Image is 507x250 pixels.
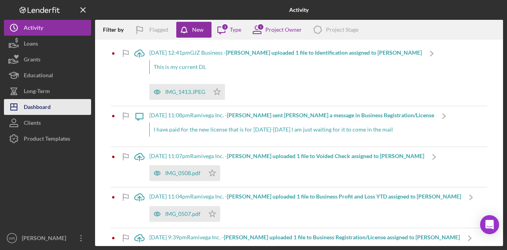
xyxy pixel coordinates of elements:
button: IMG_1413.JPEG [149,84,225,100]
div: [DATE] 9:39pm Ramivega Inc. - [149,234,460,240]
div: Project Owner [265,27,302,33]
button: Grants [4,52,91,67]
div: IMG_0507.pdf [165,211,200,217]
div: Dashboard [24,99,51,117]
div: This is my current DL [149,60,422,74]
div: Filter by [103,27,130,33]
button: Flagged [130,22,176,38]
b: Activity [289,7,309,13]
button: Product Templates [4,131,91,147]
div: IMG_0508.pdf [165,170,200,176]
a: [DATE] 11:08pmRamivega Inc. -[PERSON_NAME] sent [PERSON_NAME] a message in Business Registration/... [130,106,454,147]
button: New [176,22,212,38]
div: 1 [257,23,264,31]
div: Product Templates [24,131,70,149]
a: [DATE] 12:41pmGJZ Business -[PERSON_NAME] uploaded 1 file to Identification assigned to [PERSON_N... [130,44,442,106]
button: IMG_0507.pdf [149,206,220,222]
button: Clients [4,115,91,131]
button: IMG_0508.pdf [149,165,220,181]
button: Educational [4,67,91,83]
b: [PERSON_NAME] uploaded 1 file to Voided Check assigned to [PERSON_NAME] [227,153,424,159]
b: [PERSON_NAME] uploaded 1 file to Business Profit and Loss YTD assigned to [PERSON_NAME] [227,193,461,200]
div: Activity [24,20,43,38]
a: [DATE] 11:07pmRamivega Inc. -[PERSON_NAME] uploaded 1 file to Voided Check assigned to [PERSON_NA... [130,147,444,187]
div: Grants [24,52,40,69]
div: Clients [24,115,41,133]
div: Loans [24,36,38,53]
div: [DATE] 11:07pm Ramivega Inc. - [149,153,424,159]
div: IMG_1413.JPEG [165,89,205,95]
div: [DATE] 11:08pm Ramivega Inc. - [149,112,434,118]
div: Project Stage [326,27,358,33]
button: Loans [4,36,91,52]
button: Long-Term [4,83,91,99]
div: [DATE] 11:04pm Ramivega Inc. - [149,193,461,200]
div: Type [230,27,241,33]
b: [PERSON_NAME] sent [PERSON_NAME] a message in Business Registration/License [227,112,434,118]
text: WR [9,236,15,240]
div: New [192,22,204,38]
div: [PERSON_NAME] [20,230,71,248]
a: [DATE] 11:04pmRamivega Inc. -[PERSON_NAME] uploaded 1 file to Business Profit and Loss YTD assign... [130,187,481,227]
div: I have paid for the new license that is for [DATE]-[DATE] I am just waiting for it to come in the... [149,122,434,137]
div: Flagged [149,22,168,38]
b: [PERSON_NAME] uploaded 1 file to Business Registration/License assigned to [PERSON_NAME] [224,234,460,240]
div: Long-Term [24,83,50,101]
button: Dashboard [4,99,91,115]
div: [DATE] 12:41pm GJZ Business - [149,50,422,56]
button: WR[PERSON_NAME] [4,230,91,246]
div: Educational [24,67,53,85]
b: [PERSON_NAME] uploaded 1 file to Identification assigned to [PERSON_NAME] [226,49,422,56]
button: Activity [4,20,91,36]
div: 3 [221,23,229,31]
div: Open Intercom Messenger [480,215,499,234]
